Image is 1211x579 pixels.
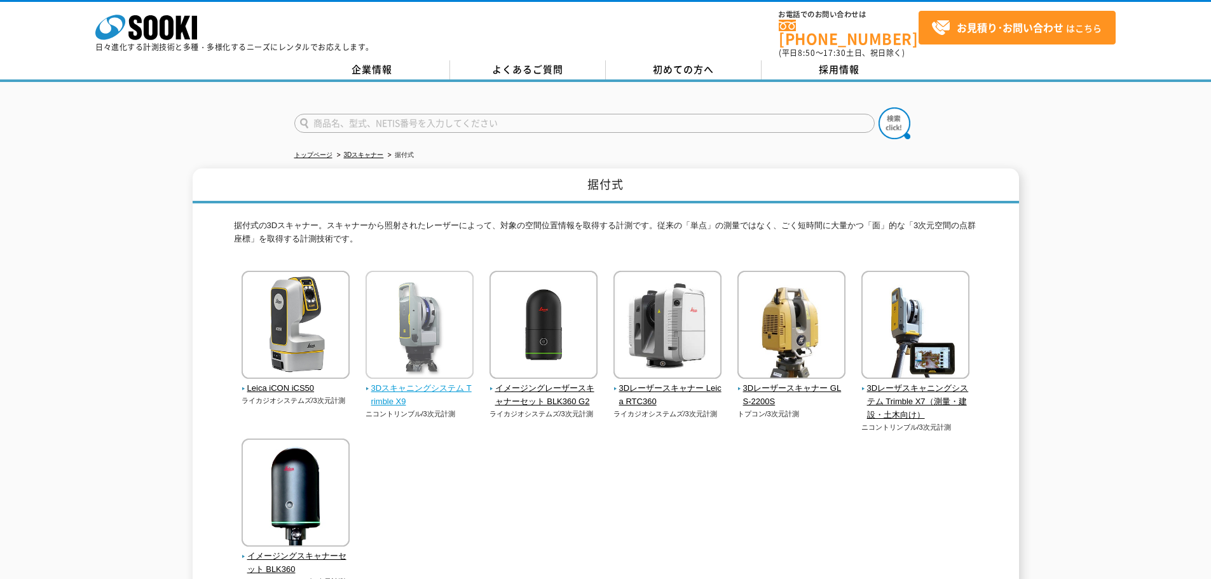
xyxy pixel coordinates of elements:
span: (平日 ～ 土日、祝日除く) [779,47,905,58]
a: イメージングスキャナーセット BLK360 [242,538,350,576]
p: 日々進化する計測技術と多種・多様化するニーズにレンタルでお応えします。 [95,43,374,51]
span: イメージングレーザースキャナーセット BLK360 G2 [489,382,598,409]
a: 3Dレーザースキャナー GLS-2200S [737,371,846,409]
a: 企業情報 [294,60,450,79]
img: イメージングスキャナーセット BLK360 [242,439,350,550]
a: 3Dレーザースキャナー Leica RTC360 [613,371,722,409]
img: 3Dスキャニングシステム Trimble X9 [366,271,474,382]
p: トプコン/3次元計測 [737,409,846,419]
img: 3Dレーザースキャナー GLS-2200S [737,271,845,382]
span: 初めての方へ [653,62,714,76]
p: ニコントリンブル/3次元計測 [861,422,970,433]
span: Leica iCON iCS50 [242,382,350,395]
a: [PHONE_NUMBER] [779,20,919,46]
a: 3Dレーザスキャニングシステム Trimble X7（測量・建設・土木向け） [861,371,970,422]
a: 採用情報 [762,60,917,79]
span: 3Dレーザースキャナー GLS-2200S [737,382,846,409]
p: ニコントリンブル/3次元計測 [366,409,474,419]
span: 8:50 [798,47,816,58]
span: お電話でのお問い合わせは [779,11,919,18]
span: 3Dスキャニングシステム Trimble X9 [366,382,474,409]
a: イメージングレーザースキャナーセット BLK360 G2 [489,371,598,409]
span: 3Dレーザースキャナー Leica RTC360 [613,382,722,409]
span: 17:30 [823,47,846,58]
a: トップページ [294,151,332,158]
img: イメージングレーザースキャナーセット BLK360 G2 [489,271,598,382]
p: ライカジオシステムズ/3次元計測 [489,409,598,419]
a: 3Dスキャニングシステム Trimble X9 [366,371,474,409]
a: Leica iCON iCS50 [242,371,350,396]
li: 据付式 [385,149,414,162]
span: 3Dレーザスキャニングシステム Trimble X7（測量・建設・土木向け） [861,382,970,421]
p: ライカジオシステムズ/3次元計測 [242,395,350,406]
span: はこちら [931,18,1102,37]
img: 3Dレーザスキャニングシステム Trimble X7（測量・建設・土木向け） [861,271,969,382]
a: よくあるご質問 [450,60,606,79]
span: イメージングスキャナーセット BLK360 [242,550,350,576]
img: Leica iCON iCS50 [242,271,350,382]
a: お見積り･お問い合わせはこちら [919,11,1116,44]
img: 3Dレーザースキャナー Leica RTC360 [613,271,722,382]
img: btn_search.png [879,107,910,139]
strong: お見積り･お問い合わせ [957,20,1064,35]
h1: 据付式 [193,168,1019,203]
a: 3Dスキャナー [344,151,384,158]
input: 商品名、型式、NETIS番号を入力してください [294,114,875,133]
a: 初めての方へ [606,60,762,79]
p: ライカジオシステムズ/3次元計測 [613,409,722,419]
p: 据付式の3Dスキャナー。スキャナーから照射されたレーザーによって、対象の空間位置情報を取得する計測です。従来の「単点」の測量ではなく、ごく短時間に大量かつ「面」的な「3次元空間の点群座標」を取得... [234,219,978,252]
